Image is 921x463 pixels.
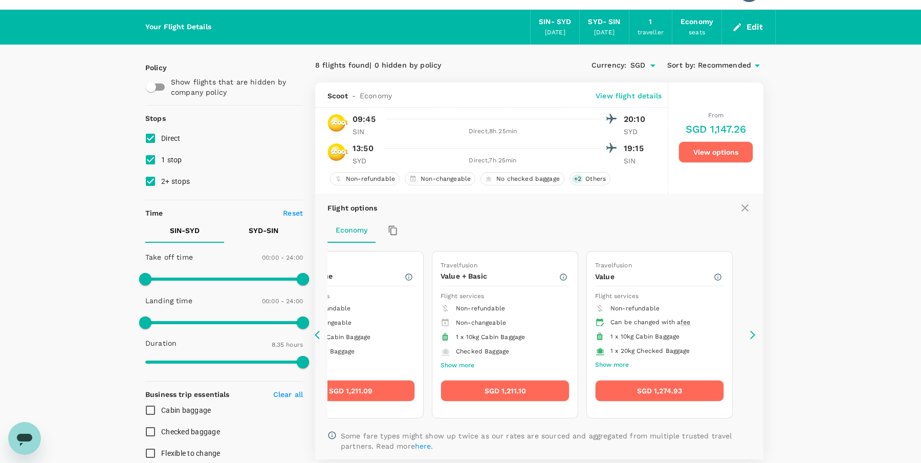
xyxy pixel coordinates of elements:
[610,305,660,312] span: Non-refundable
[341,431,751,451] p: Some fare types might show up twice as our rates are sourced and aggregated from multiple trusted...
[327,142,348,162] img: TR
[588,16,620,28] div: SYD - SIN
[456,305,505,312] span: Non-refundable
[681,16,713,28] div: Economy
[638,28,664,38] div: traveller
[327,218,376,243] button: Economy
[330,172,400,185] div: Non-refundable
[262,254,303,261] span: 00:00 - 24:00
[161,406,211,414] span: Cabin baggage
[594,28,615,38] div: [DATE]
[572,175,583,183] span: + 2
[249,225,278,236] p: SYD - SIN
[8,422,41,455] iframe: Button to launch messaging window
[161,177,190,185] span: 2+ stops
[595,271,713,282] p: Value
[161,134,181,142] span: Direct
[348,91,360,101] span: -
[624,127,649,137] p: SYD
[708,112,724,119] span: From
[456,348,509,355] span: Checked Baggage
[610,347,690,354] span: 1 x 20kg Checked Baggage
[145,208,163,218] p: Time
[273,389,303,399] p: Clear all
[301,348,355,355] span: Checked Baggage
[145,390,230,398] strong: Business trip essentials
[539,16,571,28] div: SIN - SYD
[360,91,392,101] span: Economy
[327,203,377,213] p: Flight options
[624,142,649,155] p: 19:15
[480,172,564,185] div: No checked baggage
[649,16,652,28] div: 1
[145,296,192,306] p: Landing time
[441,292,484,300] span: Flight services
[689,28,705,38] div: seats
[327,91,348,101] span: Scoot
[456,333,525,341] span: 1 x 10kg Cabin Baggage
[415,442,431,450] a: here
[492,175,564,183] span: No checked baggage
[698,60,751,71] span: Recommended
[286,271,404,281] p: Basic + Value
[327,113,348,133] img: TR
[286,380,415,402] button: SGD 1,211.09
[667,60,695,71] span: Sort by :
[171,77,296,97] p: Show flights that are hidden by company policy
[441,359,474,372] button: Show more
[610,318,716,328] div: Can be changed with a
[170,225,200,236] p: SIN - SYD
[581,175,610,183] span: Others
[456,319,506,326] span: Non-changeable
[646,58,660,73] button: Open
[145,338,177,348] p: Duration
[416,175,475,183] span: Non-changeable
[441,380,569,402] button: SGD 1,211.10
[686,121,747,137] h6: SGD 1,147.26
[591,60,626,71] span: Currency :
[595,380,724,402] button: SGD 1,274.93
[678,141,753,163] button: View options
[145,114,166,122] strong: Stops
[384,156,601,166] div: Direct , 7h 25min
[353,142,374,155] p: 13:50
[145,62,155,73] p: Policy
[353,156,378,166] p: SYD
[595,262,632,269] span: Travelfusion
[441,271,559,281] p: Value + Basic
[595,359,629,372] button: Show more
[596,91,662,101] p: View flight details
[161,156,182,164] span: 1 stop
[161,428,220,436] span: Checked baggage
[342,175,399,183] span: Non-refundable
[145,252,193,262] p: Take off time
[610,333,679,340] span: 1 x 10kg Cabin Baggage
[730,19,767,35] button: Edit
[384,127,601,137] div: Direct , 8h 25min
[624,156,649,166] p: SIN
[405,172,475,185] div: Non-changeable
[315,60,539,71] div: 8 flights found | 0 hidden by policy
[161,449,221,457] span: Flexible to change
[283,208,303,218] p: Reset
[595,292,639,300] span: Flight services
[569,172,610,185] div: +2Others
[145,22,211,33] div: Your Flight Details
[272,341,303,348] span: 8.35 hours
[301,333,370,341] span: 1 x 10kg Cabin Baggage
[353,113,376,125] p: 09:45
[624,113,649,125] p: 20:10
[262,298,303,305] span: 00:00 - 24:00
[353,127,378,137] p: SIN
[681,319,690,326] span: fee
[441,262,477,269] span: Travelfusion
[545,28,565,38] div: [DATE]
